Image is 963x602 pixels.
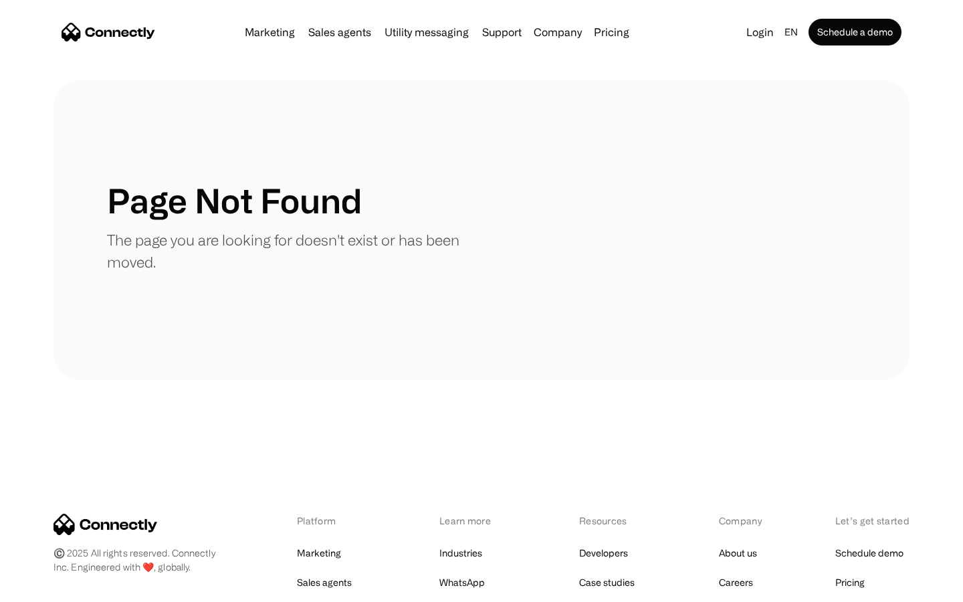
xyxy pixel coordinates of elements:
[579,573,635,592] a: Case studies
[477,27,527,37] a: Support
[779,23,806,41] div: en
[27,579,80,597] ul: Language list
[809,19,901,45] a: Schedule a demo
[439,514,510,528] div: Learn more
[588,27,635,37] a: Pricing
[297,544,341,563] a: Marketing
[439,544,482,563] a: Industries
[13,577,80,597] aside: Language selected: English
[719,514,766,528] div: Company
[297,573,352,592] a: Sales agents
[530,23,586,41] div: Company
[379,27,474,37] a: Utility messaging
[835,573,865,592] a: Pricing
[835,514,909,528] div: Let’s get started
[439,573,485,592] a: WhatsApp
[579,544,628,563] a: Developers
[303,27,377,37] a: Sales agents
[107,229,481,273] p: The page you are looking for doesn't exist or has been moved.
[239,27,300,37] a: Marketing
[784,23,798,41] div: en
[741,23,779,41] a: Login
[719,544,757,563] a: About us
[62,22,155,42] a: home
[107,181,362,221] h1: Page Not Found
[719,573,753,592] a: Careers
[579,514,649,528] div: Resources
[297,514,370,528] div: Platform
[835,544,903,563] a: Schedule demo
[534,23,582,41] div: Company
